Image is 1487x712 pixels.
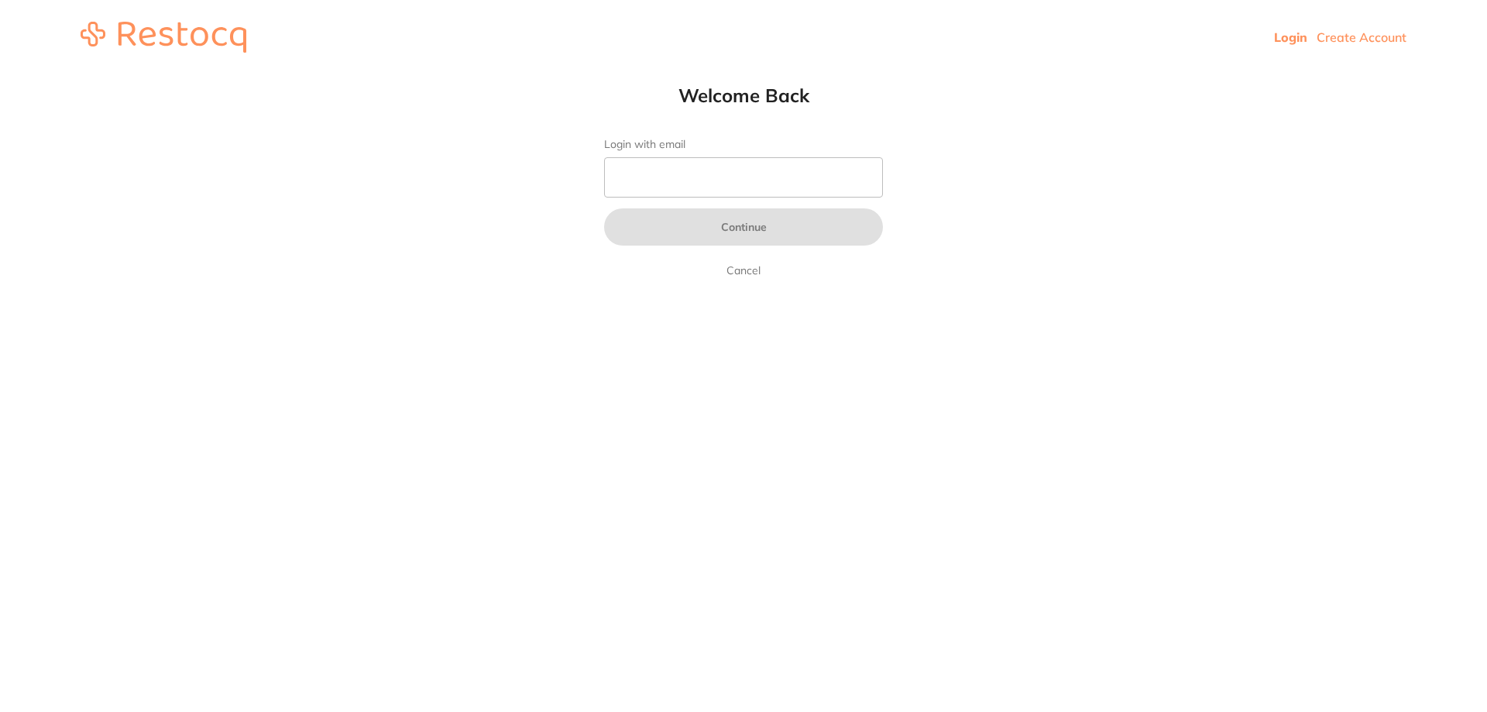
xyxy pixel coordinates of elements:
[604,208,883,246] button: Continue
[573,84,914,107] h1: Welcome Back
[81,22,246,53] img: restocq_logo.svg
[723,261,764,280] a: Cancel
[1317,29,1406,45] a: Create Account
[604,138,883,151] label: Login with email
[1274,29,1307,45] a: Login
